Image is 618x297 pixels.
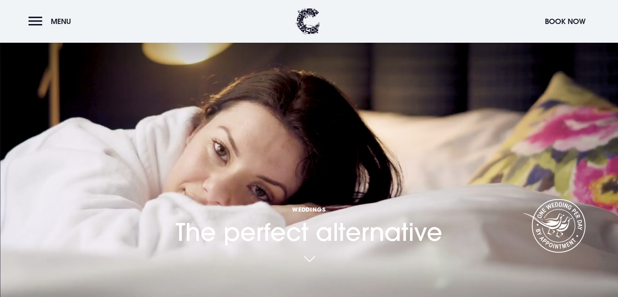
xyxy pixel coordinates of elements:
[51,17,71,26] span: Menu
[176,205,442,213] span: Weddings
[28,13,75,30] button: Menu
[176,168,442,247] h1: The perfect alternative
[541,13,590,30] button: Book Now
[296,8,320,35] img: Clandeboye Lodge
